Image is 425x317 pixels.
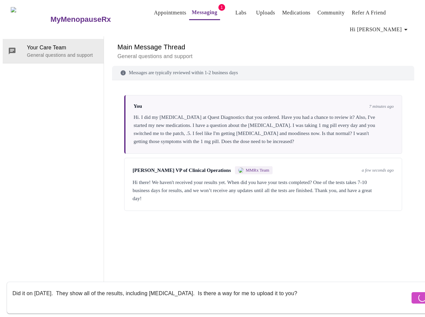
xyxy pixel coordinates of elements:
a: Messaging [192,8,217,17]
a: Community [318,8,345,17]
h6: Main Message Thread [117,42,409,52]
div: Hi. I did my [MEDICAL_DATA] at Quest Diagnostics that you ordered. Have you had a chance to revie... [134,113,394,145]
div: Messages are typically reviewed within 1-2 business days [112,66,414,80]
img: MMRX [238,168,244,173]
a: Uploads [256,8,275,17]
button: Uploads [253,6,278,19]
a: Medications [282,8,310,17]
button: Messaging [189,6,220,20]
button: Appointments [151,6,189,19]
span: Your Care Team [27,44,98,52]
p: General questions and support [117,52,409,60]
button: Refer a Friend [349,6,389,19]
span: Hi [PERSON_NAME] [350,25,410,34]
button: Community [315,6,348,19]
textarea: Send a message about your appointment [12,287,410,308]
p: General questions and support [27,52,98,58]
span: MMRx Team [246,168,269,173]
a: Appointments [154,8,186,17]
button: Hi [PERSON_NAME] [347,23,413,36]
div: Hi there! We haven't received your results yet. When did you have your tests completed? One of th... [133,178,394,202]
span: a few seconds ago [362,168,394,173]
span: You [134,103,142,109]
a: Labs [235,8,246,17]
span: 1 [218,4,225,11]
h3: MyMenopauseRx [50,15,111,24]
button: Labs [230,6,252,19]
a: Refer a Friend [352,8,386,17]
a: MyMenopauseRx [49,8,138,31]
img: MyMenopauseRx Logo [11,7,49,32]
button: Medications [279,6,313,19]
span: [PERSON_NAME] VP of Clinical Operations [133,168,231,173]
div: Your Care TeamGeneral questions and support [3,39,104,63]
span: 7 minutes ago [369,104,394,109]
